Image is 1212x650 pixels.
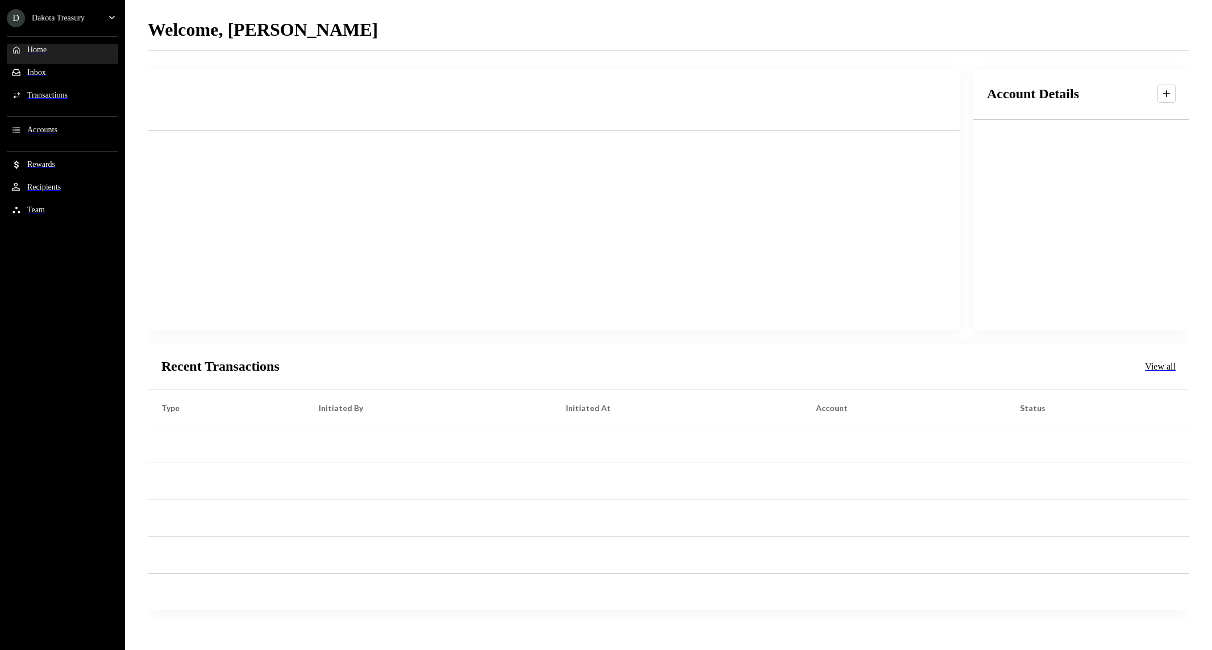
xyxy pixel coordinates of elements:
[27,91,68,100] div: Transactions
[161,357,280,376] h2: Recent Transactions
[7,181,118,202] a: Recipients
[987,85,1079,103] h2: Account Details
[305,389,553,426] th: Initiated By
[7,204,118,224] a: Team
[552,389,802,426] th: Initiated At
[802,389,1007,426] th: Account
[27,206,45,215] div: Team
[1006,389,1189,426] th: Status
[7,44,118,64] a: Home
[27,125,57,135] div: Accounts
[7,124,118,144] a: Accounts
[7,66,118,87] a: Inbox
[27,45,47,54] div: Home
[1145,362,1176,372] div: View all
[1145,360,1176,372] a: View all
[27,183,61,192] div: Recipients
[7,9,25,27] div: D
[148,389,305,426] th: Type
[7,89,118,110] a: Transactions
[148,18,378,41] h1: Welcome, [PERSON_NAME]
[7,158,118,179] a: Rewards
[32,14,85,23] div: Dakota Treasury
[27,160,55,169] div: Rewards
[27,68,46,77] div: Inbox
